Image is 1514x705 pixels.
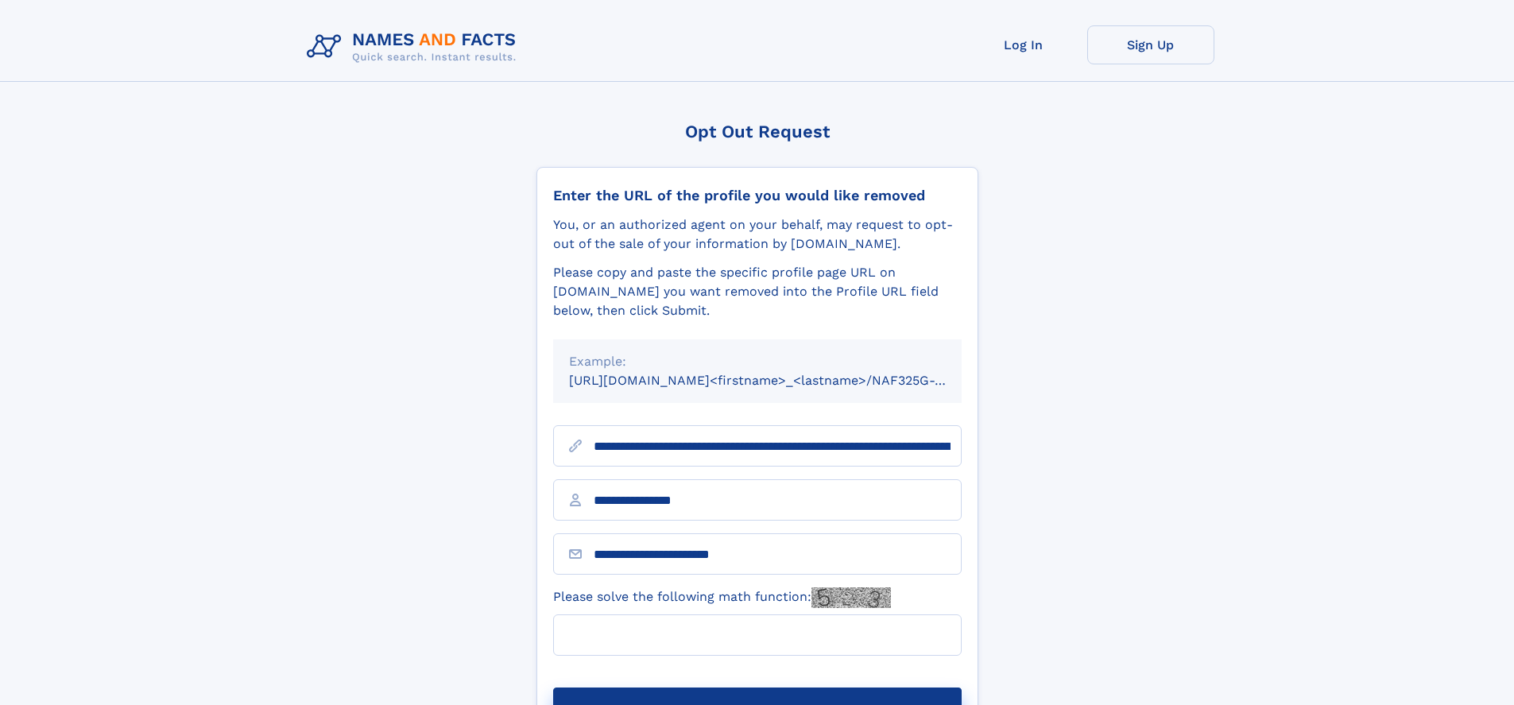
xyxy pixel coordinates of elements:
div: Please copy and paste the specific profile page URL on [DOMAIN_NAME] you want removed into the Pr... [553,263,962,320]
div: Example: [569,352,946,371]
small: [URL][DOMAIN_NAME]<firstname>_<lastname>/NAF325G-xxxxxxxx [569,373,992,388]
div: Enter the URL of the profile you would like removed [553,187,962,204]
img: Logo Names and Facts [300,25,529,68]
label: Please solve the following math function: [553,587,891,608]
a: Log In [960,25,1087,64]
div: Opt Out Request [536,122,978,141]
a: Sign Up [1087,25,1214,64]
div: You, or an authorized agent on your behalf, may request to opt-out of the sale of your informatio... [553,215,962,254]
